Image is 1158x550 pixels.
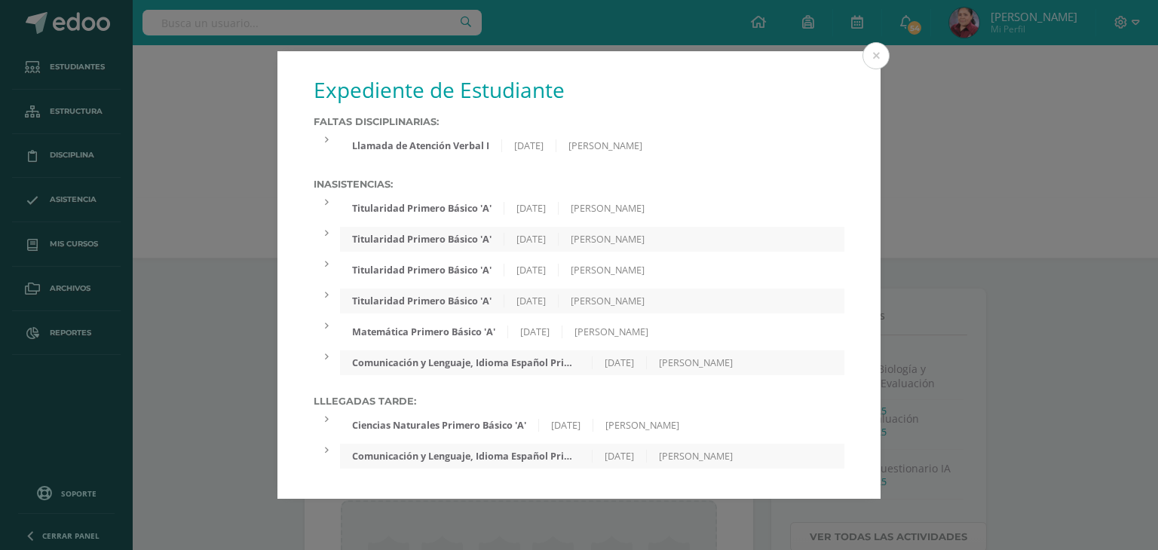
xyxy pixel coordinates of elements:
[340,419,539,432] div: Ciencias Naturales Primero Básico 'A'
[562,325,660,338] div: [PERSON_NAME]
[340,139,502,152] div: Llamada de Atención Verbal I
[340,450,592,463] div: Comunicación y Lenguaje, Idioma Español Primero Básico 'A'
[314,179,844,190] label: Inasistencias:
[340,202,504,215] div: Titularidad Primero Básico 'A'
[593,356,647,369] div: [DATE]
[647,356,745,369] div: [PERSON_NAME]
[314,396,844,407] label: Lllegadas tarde:
[504,264,559,277] div: [DATE]
[593,419,691,432] div: [PERSON_NAME]
[504,295,559,307] div: [DATE]
[556,139,654,152] div: [PERSON_NAME]
[340,233,504,246] div: Titularidad Primero Básico 'A'
[314,75,844,104] h1: Expediente de Estudiante
[559,202,657,215] div: [PERSON_NAME]
[340,264,504,277] div: Titularidad Primero Básico 'A'
[508,325,562,338] div: [DATE]
[593,450,647,463] div: [DATE]
[340,325,508,338] div: Matemática Primero Básico 'A'
[559,264,657,277] div: [PERSON_NAME]
[647,450,745,463] div: [PERSON_NAME]
[502,139,556,152] div: [DATE]
[862,42,890,69] button: Close (Esc)
[539,419,593,432] div: [DATE]
[340,295,504,307] div: Titularidad Primero Básico 'A'
[559,233,657,246] div: [PERSON_NAME]
[559,295,657,307] div: [PERSON_NAME]
[340,356,592,369] div: Comunicación y Lenguaje, Idioma Español Primero Básico 'A'
[314,116,844,127] label: Faltas Disciplinarias:
[504,233,559,246] div: [DATE]
[504,202,559,215] div: [DATE]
